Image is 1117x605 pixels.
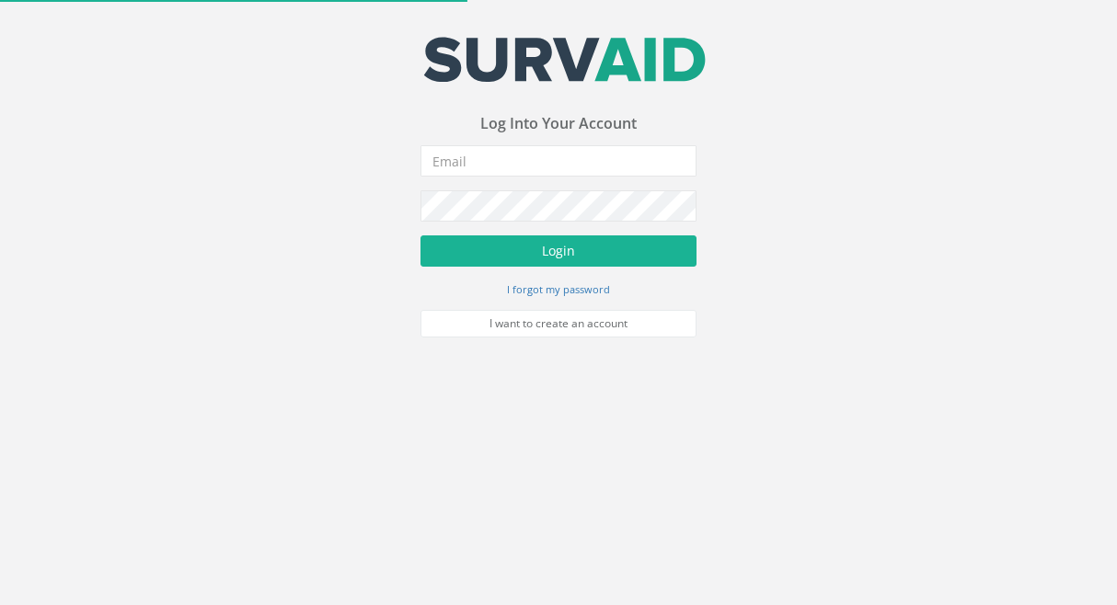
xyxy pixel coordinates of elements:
input: Email [420,145,697,177]
small: I forgot my password [507,282,610,296]
h3: Log Into Your Account [420,116,697,132]
a: I want to create an account [420,310,697,337]
a: I forgot my password [507,280,610,297]
button: Login [420,235,697,267]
